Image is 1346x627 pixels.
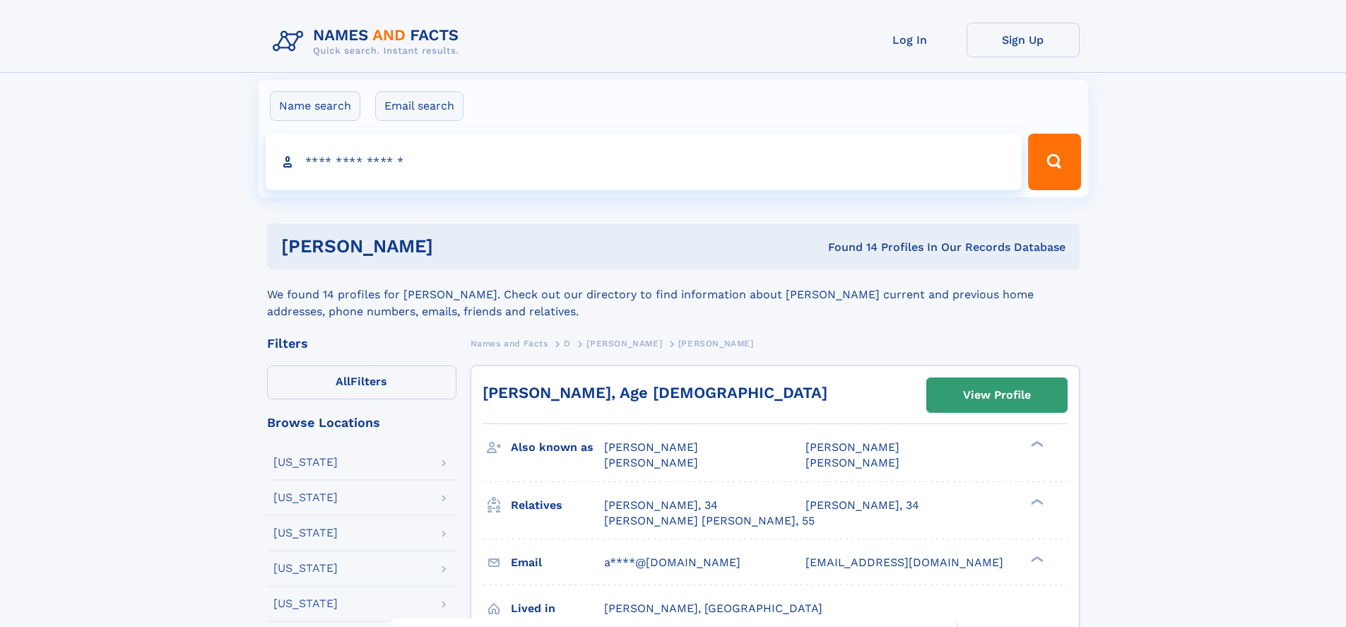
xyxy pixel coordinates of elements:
[586,339,662,348] span: [PERSON_NAME]
[678,339,754,348] span: [PERSON_NAME]
[805,440,899,454] span: [PERSON_NAME]
[273,527,338,539] div: [US_STATE]
[564,339,571,348] span: D
[1027,440,1044,449] div: ❯
[967,23,1080,57] a: Sign Up
[267,416,456,429] div: Browse Locations
[805,556,1003,569] span: [EMAIL_ADDRESS][DOMAIN_NAME]
[963,379,1031,411] div: View Profile
[630,240,1065,255] div: Found 14 Profiles In Our Records Database
[586,334,662,352] a: [PERSON_NAME]
[604,513,815,529] a: [PERSON_NAME] [PERSON_NAME], 55
[854,23,967,57] a: Log In
[1027,497,1044,506] div: ❯
[375,91,464,121] label: Email search
[1028,134,1080,190] button: Search Button
[267,23,471,61] img: Logo Names and Facts
[511,493,604,517] h3: Relatives
[267,365,456,399] label: Filters
[267,337,456,350] div: Filters
[336,375,350,388] span: All
[604,440,698,454] span: [PERSON_NAME]
[564,334,571,352] a: D
[511,597,604,621] h3: Lived in
[1027,554,1044,563] div: ❯
[604,602,822,615] span: [PERSON_NAME], [GEOGRAPHIC_DATA]
[927,378,1067,412] a: View Profile
[273,598,338,609] div: [US_STATE]
[604,498,718,513] a: [PERSON_NAME], 34
[270,91,360,121] label: Name search
[511,435,604,459] h3: Also known as
[281,238,631,255] h1: [PERSON_NAME]
[273,492,338,503] div: [US_STATE]
[483,384,827,402] a: [PERSON_NAME], Age [DEMOGRAPHIC_DATA]
[471,334,548,352] a: Names and Facts
[604,456,698,469] span: [PERSON_NAME]
[273,457,338,468] div: [US_STATE]
[511,551,604,575] h3: Email
[805,456,899,469] span: [PERSON_NAME]
[267,269,1080,320] div: We found 14 profiles for [PERSON_NAME]. Check out our directory to find information about [PERSON...
[805,498,919,513] a: [PERSON_NAME], 34
[266,134,1022,190] input: search input
[273,563,338,574] div: [US_STATE]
